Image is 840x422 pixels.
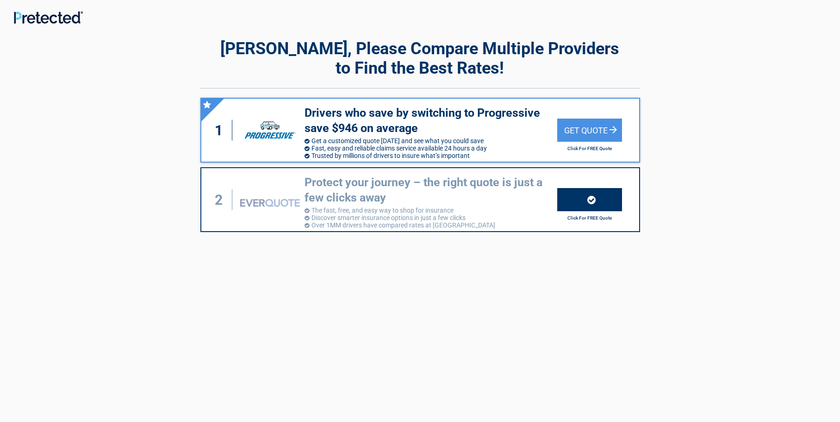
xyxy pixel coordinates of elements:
h2: Click For FREE Quote [557,215,622,220]
div: Get Quote [557,119,622,142]
img: everquote's logo [240,199,299,207]
h3: Drivers who save by switching to Progressive save $946 on average [305,106,557,136]
div: 2 [211,189,233,210]
li: Discover smarter insurance options in just a few clicks [305,214,557,221]
li: Fast, easy and reliable claims service available 24 hours a day [305,145,557,152]
h2: [PERSON_NAME], Please Compare Multiple Providers to Find the Best Rates! [200,39,640,78]
li: Get a customized quote [DATE] and see what you could save [305,137,557,145]
img: progressive's logo [240,116,299,145]
h3: Protect your journey – the right quote is just a few clicks away [305,175,557,205]
h2: Click For FREE Quote [557,146,622,151]
div: 1 [211,120,233,141]
img: Main Logo [14,11,83,24]
li: Trusted by millions of drivers to insure what’s important [305,152,557,159]
li: The fast, free, and easy way to shop for insurance [305,207,557,214]
li: Over 1MM drivers have compared rates at [GEOGRAPHIC_DATA] [305,221,557,229]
